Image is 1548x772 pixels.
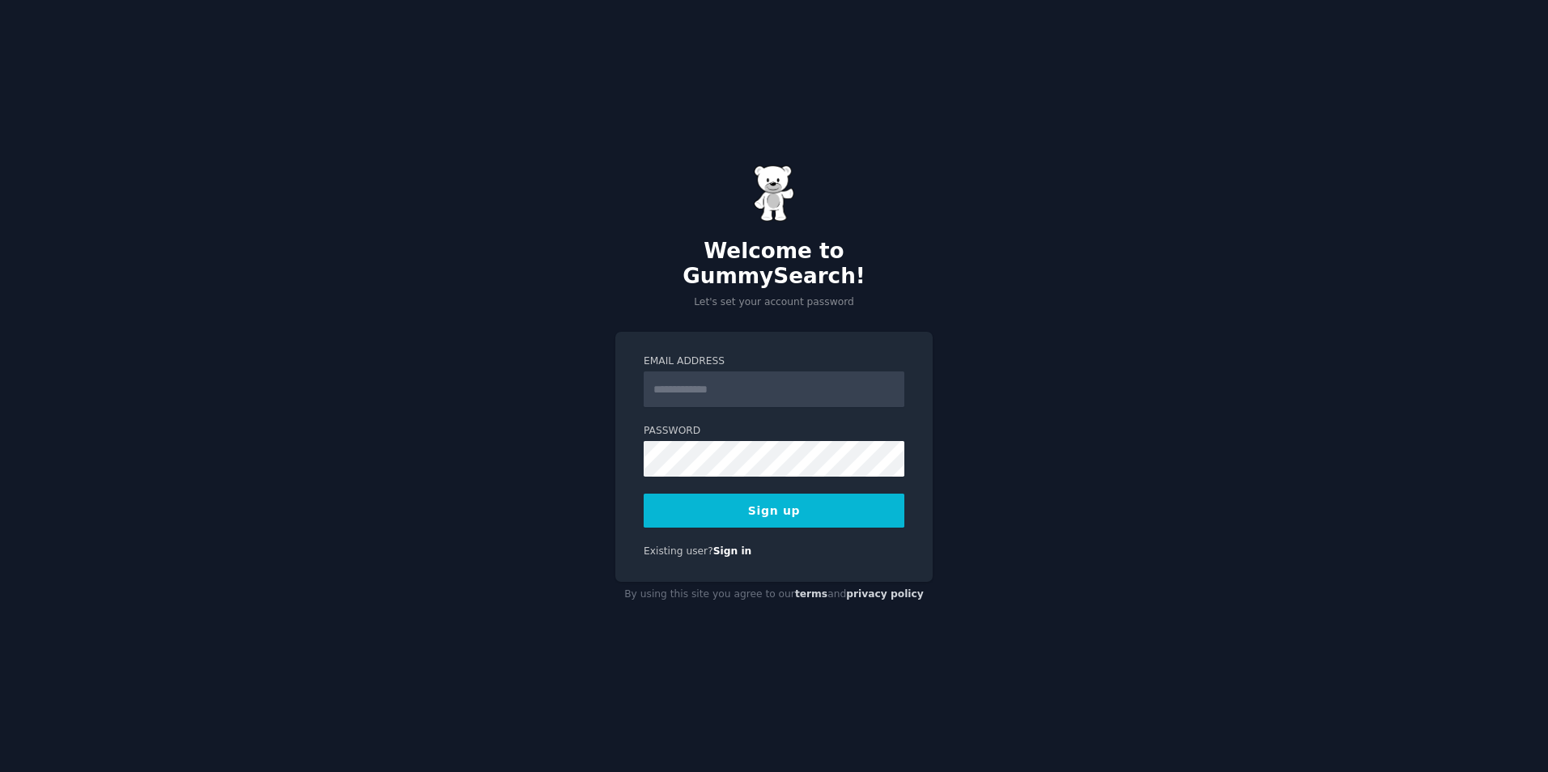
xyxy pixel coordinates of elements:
img: Gummy Bear [754,165,794,222]
div: By using this site you agree to our and [615,582,933,608]
label: Email Address [644,354,904,369]
h2: Welcome to GummySearch! [615,239,933,290]
button: Sign up [644,494,904,528]
p: Let's set your account password [615,295,933,310]
label: Password [644,424,904,439]
span: Existing user? [644,545,713,557]
a: Sign in [713,545,752,557]
a: privacy policy [846,588,924,600]
a: terms [795,588,827,600]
